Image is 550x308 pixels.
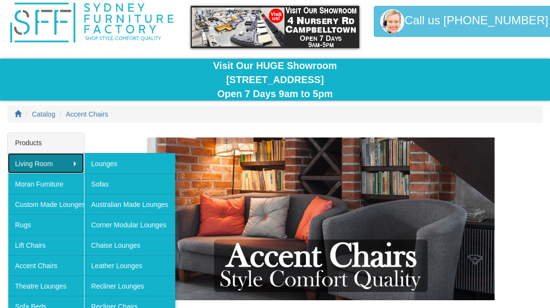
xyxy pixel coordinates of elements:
a: Rugs [8,214,84,235]
img: Sydney Furniture Factory [7,1,176,45]
a: Living Room [8,153,84,173]
a: Leather Lounges [84,255,175,275]
div: Products [8,133,84,153]
a: Lift Chairs [8,235,84,255]
a: Custom Made Lounges [8,194,84,214]
a: Sofas [84,173,175,194]
img: showroom.gif [191,6,360,48]
a: Accent Chairs [66,110,108,118]
a: Recliner Lounges [84,275,175,296]
img: Accent Chairs [99,137,543,300]
a: Chaise Lounges [84,235,175,255]
div: Visit Our HUGE Showroom [STREET_ADDRESS] Open 7 Days 9am to 5pm [7,59,543,101]
a: Australian Made Lounges [84,194,175,214]
a: Lounges [84,153,175,173]
a: Catalog [32,110,55,118]
a: Accent Chairs [8,255,84,275]
a: Moran Furniture [8,173,84,194]
a: Corner Modular Lounges [84,214,175,235]
a: Theatre Lounges [8,275,84,296]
